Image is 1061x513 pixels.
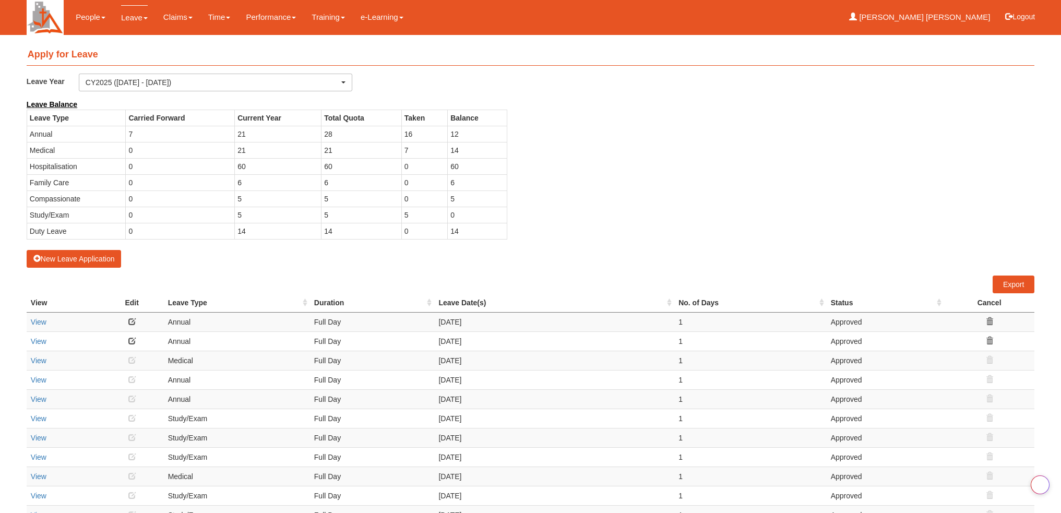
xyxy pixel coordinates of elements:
[31,356,46,365] a: View
[235,174,321,190] td: 6
[235,126,321,142] td: 21
[27,250,122,268] button: New Leave Application
[448,207,507,223] td: 0
[434,351,674,370] td: [DATE]
[827,370,944,389] td: Approved
[31,492,46,500] a: View
[27,223,126,239] td: Duty Leave
[434,370,674,389] td: [DATE]
[31,453,46,461] a: View
[31,395,46,403] a: View
[126,110,235,126] th: Carried Forward
[401,174,447,190] td: 0
[310,389,435,409] td: Full Day
[674,351,827,370] td: 1
[164,409,310,428] td: Study/Exam
[31,472,46,481] a: View
[827,467,944,486] td: Approved
[27,207,126,223] td: Study/Exam
[31,318,46,326] a: View
[674,312,827,331] td: 1
[27,142,126,158] td: Medical
[448,223,507,239] td: 14
[126,158,235,174] td: 0
[126,223,235,239] td: 0
[321,207,402,223] td: 5
[310,409,435,428] td: Full Day
[321,223,402,239] td: 14
[827,293,944,313] th: Status : activate to sort column ascending
[235,110,321,126] th: Current Year
[126,126,235,142] td: 7
[827,389,944,409] td: Approved
[674,331,827,351] td: 1
[126,207,235,223] td: 0
[827,351,944,370] td: Approved
[27,174,126,190] td: Family Care
[448,126,507,142] td: 12
[674,486,827,505] td: 1
[27,110,126,126] th: Leave Type
[76,5,105,29] a: People
[401,190,447,207] td: 0
[31,414,46,423] a: View
[27,126,126,142] td: Annual
[27,44,1034,66] h4: Apply for Leave
[321,126,402,142] td: 28
[164,331,310,351] td: Annual
[164,389,310,409] td: Annual
[27,100,77,109] b: Leave Balance
[674,389,827,409] td: 1
[827,486,944,505] td: Approved
[434,312,674,331] td: [DATE]
[674,467,827,486] td: 1
[31,434,46,442] a: View
[361,5,403,29] a: e-Learning
[126,174,235,190] td: 0
[164,293,310,313] th: Leave Type : activate to sort column ascending
[434,428,674,447] td: [DATE]
[827,312,944,331] td: Approved
[401,126,447,142] td: 16
[310,447,435,467] td: Full Day
[31,376,46,384] a: View
[827,447,944,467] td: Approved
[27,158,126,174] td: Hospitalisation
[126,190,235,207] td: 0
[944,293,1034,313] th: Cancel
[312,5,345,29] a: Training
[434,331,674,351] td: [DATE]
[246,5,296,29] a: Performance
[674,409,827,428] td: 1
[27,293,100,313] th: View
[448,174,507,190] td: 6
[310,312,435,331] td: Full Day
[448,142,507,158] td: 14
[235,142,321,158] td: 21
[448,110,507,126] th: Balance
[310,467,435,486] td: Full Day
[321,174,402,190] td: 6
[235,223,321,239] td: 14
[321,190,402,207] td: 5
[434,389,674,409] td: [DATE]
[993,276,1034,293] a: Export
[321,158,402,174] td: 60
[998,4,1042,29] button: Logout
[434,486,674,505] td: [DATE]
[235,207,321,223] td: 5
[235,158,321,174] td: 60
[434,467,674,486] td: [DATE]
[674,447,827,467] td: 1
[448,190,507,207] td: 5
[208,5,231,29] a: Time
[310,331,435,351] td: Full Day
[235,190,321,207] td: 5
[310,486,435,505] td: Full Day
[164,312,310,331] td: Annual
[321,110,402,126] th: Total Quota
[401,223,447,239] td: 0
[434,293,674,313] th: Leave Date(s) : activate to sort column ascending
[827,409,944,428] td: Approved
[434,409,674,428] td: [DATE]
